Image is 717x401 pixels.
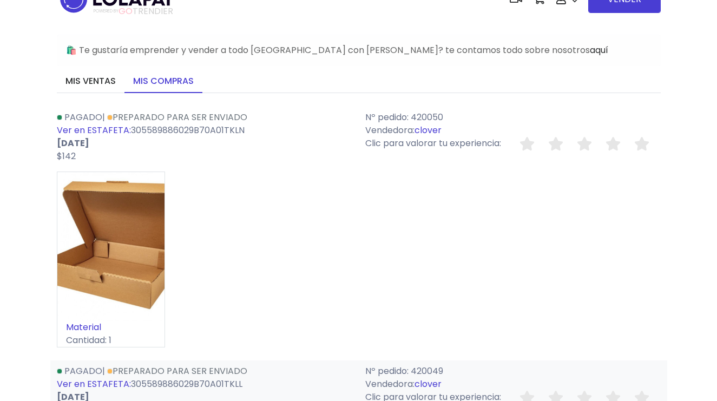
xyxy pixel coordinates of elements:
span: Pagado [64,365,102,377]
a: Ver en ESTAFETA: [57,378,131,390]
p: Nº pedido: 420050 [365,111,661,124]
span: $142 [57,150,76,162]
span: TRENDIER [94,6,173,16]
p: Nº pedido: 420049 [365,365,661,378]
a: Mis ventas [57,70,124,93]
span: Pagado [64,111,102,123]
a: Material [66,321,101,333]
a: Mis compras [124,70,202,93]
a: Preparado para ser enviado [107,365,247,377]
span: POWERED BY [94,8,119,14]
a: Ver en ESTAFETA: [57,124,131,136]
span: 🛍️ Te gustaría emprender y vender a todo [GEOGRAPHIC_DATA] con [PERSON_NAME]? te contamos todo so... [66,44,608,56]
a: Preparado para ser enviado [107,111,247,123]
a: aquí [590,44,608,56]
span: GO [119,5,133,17]
div: | 305589886029B70A01TKLN [50,111,359,163]
p: [DATE] [57,137,352,150]
p: Vendedora: [365,124,661,137]
img: small_1718314592061.jpeg [57,172,165,321]
p: Vendedora: [365,378,661,391]
a: clover [415,124,442,136]
a: clover [415,378,442,390]
span: Clic para valorar tu experiencia: [365,137,501,149]
p: Cantidad: 1 [57,334,165,347]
